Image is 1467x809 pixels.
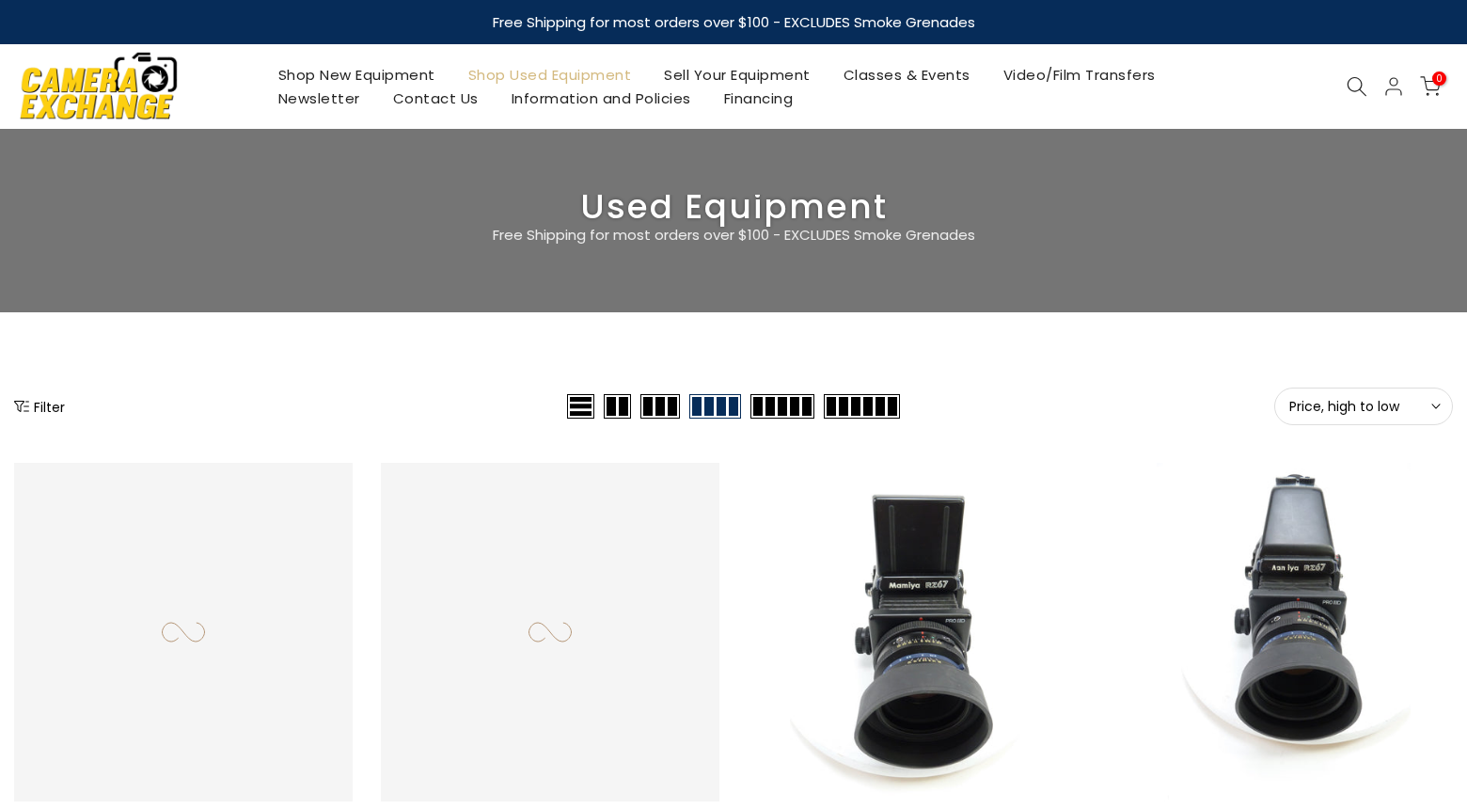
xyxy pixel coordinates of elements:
strong: Free Shipping for most orders over $100 - EXCLUDES Smoke Grenades [493,12,975,32]
a: Video/Film Transfers [986,63,1172,87]
a: Classes & Events [827,63,986,87]
a: Newsletter [261,87,376,110]
span: 0 [1432,71,1446,86]
h3: Used Equipment [14,195,1453,219]
a: Sell Your Equipment [648,63,828,87]
button: Show filters [14,397,65,416]
a: Shop Used Equipment [451,63,648,87]
a: Information and Policies [495,87,707,110]
span: Price, high to low [1289,398,1438,415]
button: Price, high to low [1274,388,1453,425]
p: Free Shipping for most orders over $100 - EXCLUDES Smoke Grenades [381,224,1086,246]
a: Contact Us [376,87,495,110]
a: Shop New Equipment [261,63,451,87]
a: 0 [1420,76,1441,97]
a: Financing [707,87,810,110]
